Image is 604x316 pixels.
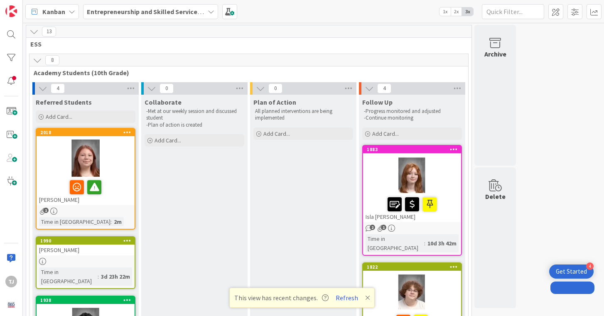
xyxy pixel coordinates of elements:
span: 1 [43,208,49,213]
a: 2018[PERSON_NAME]Time in [GEOGRAPHIC_DATA]:2m [36,128,135,230]
div: 1938 [40,297,135,303]
div: Time in [GEOGRAPHIC_DATA] [39,217,110,226]
span: 13 [42,27,56,37]
div: 1990 [40,238,135,244]
div: Delete [485,191,506,201]
span: 2 [370,225,375,230]
div: 1883Isla [PERSON_NAME] [363,146,461,222]
div: Get Started [556,267,587,276]
div: 2m [112,217,124,226]
span: Add Card... [263,130,290,137]
div: 1883 [367,147,461,152]
span: : [424,239,425,248]
button: Refresh [333,292,361,303]
span: Follow Up [362,98,393,106]
input: Quick Filter... [482,4,544,19]
div: 1822 [363,263,461,271]
span: : [110,217,112,226]
span: 2x [451,7,462,16]
div: Archive [484,49,506,59]
span: Academy Students (10th Grade) [34,69,458,77]
div: Time in [GEOGRAPHIC_DATA] [366,234,424,252]
div: 2018 [37,129,135,136]
div: TJ [5,276,17,287]
div: 1990 [37,237,135,245]
b: Entrepreneurship and Skilled Services Interventions - [DATE]-[DATE] [87,7,290,16]
div: Open Get Started checklist, remaining modules: 4 [549,265,594,279]
div: 2018 [40,130,135,135]
span: Plan of Action [253,98,296,106]
div: Time in [GEOGRAPHIC_DATA] [39,267,98,286]
span: ESS [30,40,461,48]
p: -Plan of action is created [146,122,243,128]
div: Isla [PERSON_NAME] [363,194,461,222]
span: : [98,272,99,281]
span: 3x [462,7,473,16]
span: 1 [381,225,386,230]
span: Add Card... [46,113,72,120]
div: 1938 [37,296,135,304]
p: All planned interventions are being implemented [255,108,351,122]
div: 1822 [367,264,461,270]
a: 1990[PERSON_NAME]Time in [GEOGRAPHIC_DATA]:3d 23h 22m [36,236,135,289]
span: Kanban [42,7,65,17]
span: 4 [377,83,391,93]
p: -Continue monitoring [364,115,460,121]
span: This view has recent changes. [234,293,329,303]
span: 0 [268,83,282,93]
span: Collaborate [145,98,182,106]
div: 2018[PERSON_NAME] [37,129,135,205]
div: 1990[PERSON_NAME] [37,237,135,255]
span: Add Card... [372,130,399,137]
div: [PERSON_NAME] [37,245,135,255]
span: 0 [160,83,174,93]
p: -Progress monitored and adjusted [364,108,460,115]
div: 3d 23h 22m [99,272,132,281]
div: 10d 3h 42m [425,239,459,248]
span: 1x [439,7,451,16]
span: 8 [45,55,59,65]
span: Referred Students [36,98,92,106]
div: 4 [586,262,594,270]
img: avatar [5,299,17,311]
p: -Met at our weekly session and discussed student [146,108,243,122]
span: 4 [51,83,65,93]
span: Add Card... [155,137,181,144]
div: 1883 [363,146,461,153]
a: 1883Isla [PERSON_NAME]Time in [GEOGRAPHIC_DATA]:10d 3h 42m [362,145,462,256]
div: [PERSON_NAME] [37,177,135,205]
img: Visit kanbanzone.com [5,5,17,17]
